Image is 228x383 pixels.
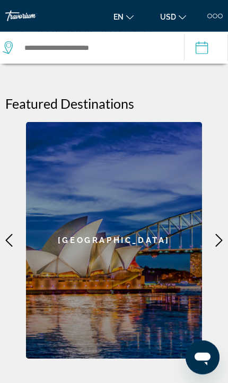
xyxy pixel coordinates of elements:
[108,9,139,24] button: Change language
[155,9,191,24] button: Change currency
[186,341,220,375] iframe: Button to launch messaging window
[5,95,223,111] h2: Featured Destinations
[160,13,176,21] span: USD
[113,13,124,21] span: en
[26,122,202,359] a: [GEOGRAPHIC_DATA]
[184,32,228,64] button: Check in and out dates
